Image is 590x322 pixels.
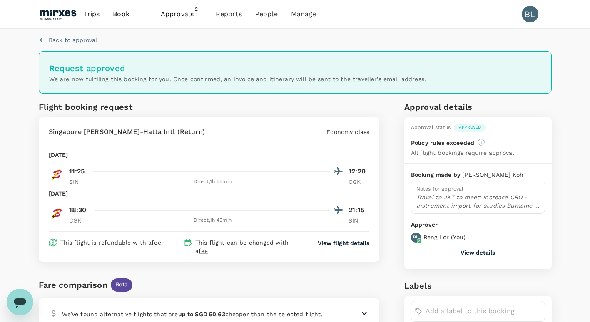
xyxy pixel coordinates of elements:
span: Beta [111,281,133,289]
button: View flight details [318,239,369,247]
img: ID [49,166,65,183]
h6: Labels [404,279,552,292]
p: All flight bookings require approval [411,149,514,157]
span: Approved [454,124,486,130]
p: [PERSON_NAME] Koh [462,171,523,179]
iframe: Button to launch messaging window [7,289,33,315]
p: This flight can be changed with a [195,238,302,255]
button: View details [461,249,495,256]
span: Book [113,9,129,19]
p: Policy rules exceeded [411,139,474,147]
p: Travel to JKT to meet: Increase CRO - Instrument import for studies Bumame - meet to discuss tran... [416,193,540,210]
h6: Approval details [404,100,552,114]
h6: Flight booking request [39,100,207,114]
div: Direct , 1h 45min [95,216,331,225]
p: BL [413,234,418,240]
p: CGK [349,178,369,186]
p: Economy class [326,128,369,136]
p: 12:20 [349,166,369,176]
h6: Request approved [49,62,541,75]
span: fee [199,248,208,254]
p: 18:30 [69,205,87,215]
span: Trips [83,9,100,19]
p: We are now fulfiling this booking for you. Once confirmed, an invoice and itinerary will be sent ... [49,75,541,83]
p: Singapore [PERSON_NAME]-Hatta Intl (Return) [49,127,205,137]
span: 2 [192,5,201,13]
p: This flight is refundable with a [60,238,161,247]
p: SIN [349,216,369,225]
input: Add a label to this booking [426,305,541,318]
p: SIN [69,178,90,186]
p: We’ve found alternative flights that are cheaper than the selected flight. [62,310,323,318]
p: CGK [69,216,90,225]
span: Manage [291,9,316,19]
span: Approvals [161,9,202,19]
img: Mirxes Holding Pte Ltd [39,5,77,23]
p: 21:15 [349,205,369,215]
div: BL [522,6,538,22]
p: Back to approval [49,36,97,44]
p: [DATE] [49,151,68,159]
p: Booking made by [411,171,462,179]
span: Notes for approval [416,186,464,192]
span: Reports [216,9,242,19]
div: Approval status [411,124,451,132]
span: fee [152,239,161,246]
div: Fare comparison [39,278,107,292]
p: [DATE] [49,189,68,198]
p: Approver [411,220,545,229]
b: up to SGD 50.63 [178,311,225,317]
span: People [255,9,278,19]
p: Beng Lor ( You ) [423,233,466,241]
p: 11:25 [69,166,85,176]
button: Back to approval [39,36,97,44]
img: ID [49,205,65,222]
div: Direct , 1h 55min [95,178,331,186]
